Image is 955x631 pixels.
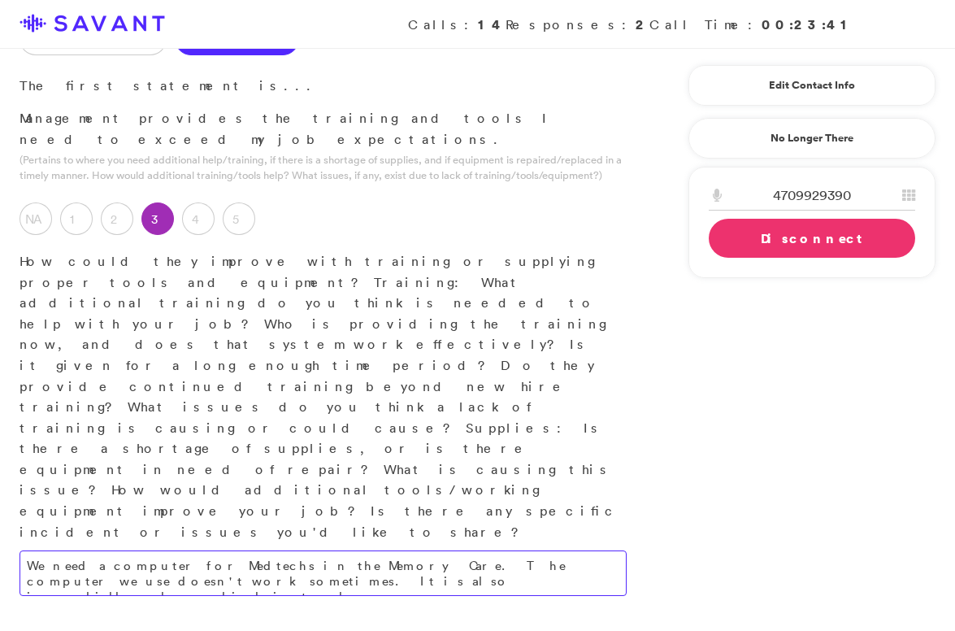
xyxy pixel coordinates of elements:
[182,202,215,235] label: 4
[141,202,174,235] label: 3
[709,219,915,258] a: Disconnect
[20,23,167,55] label: Anonymous
[20,202,52,235] label: NA
[60,202,93,235] label: 1
[20,152,627,183] p: (Pertains to where you need additional help/training, if there is a shortage of supplies, and if ...
[636,15,649,33] strong: 2
[478,15,506,33] strong: 14
[709,72,915,98] a: Edit Contact Info
[175,23,299,55] label: Use Name
[762,15,854,33] strong: 00:23:41
[223,202,255,235] label: 5
[101,202,133,235] label: 2
[20,108,627,150] p: Management provides the training and tools I need to exceed my job expectations.
[688,118,935,159] a: No Longer There
[20,76,627,97] p: The first statement is...
[20,251,627,542] p: How could they improve with training or supplying proper tools and equipment? Training: What addi...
